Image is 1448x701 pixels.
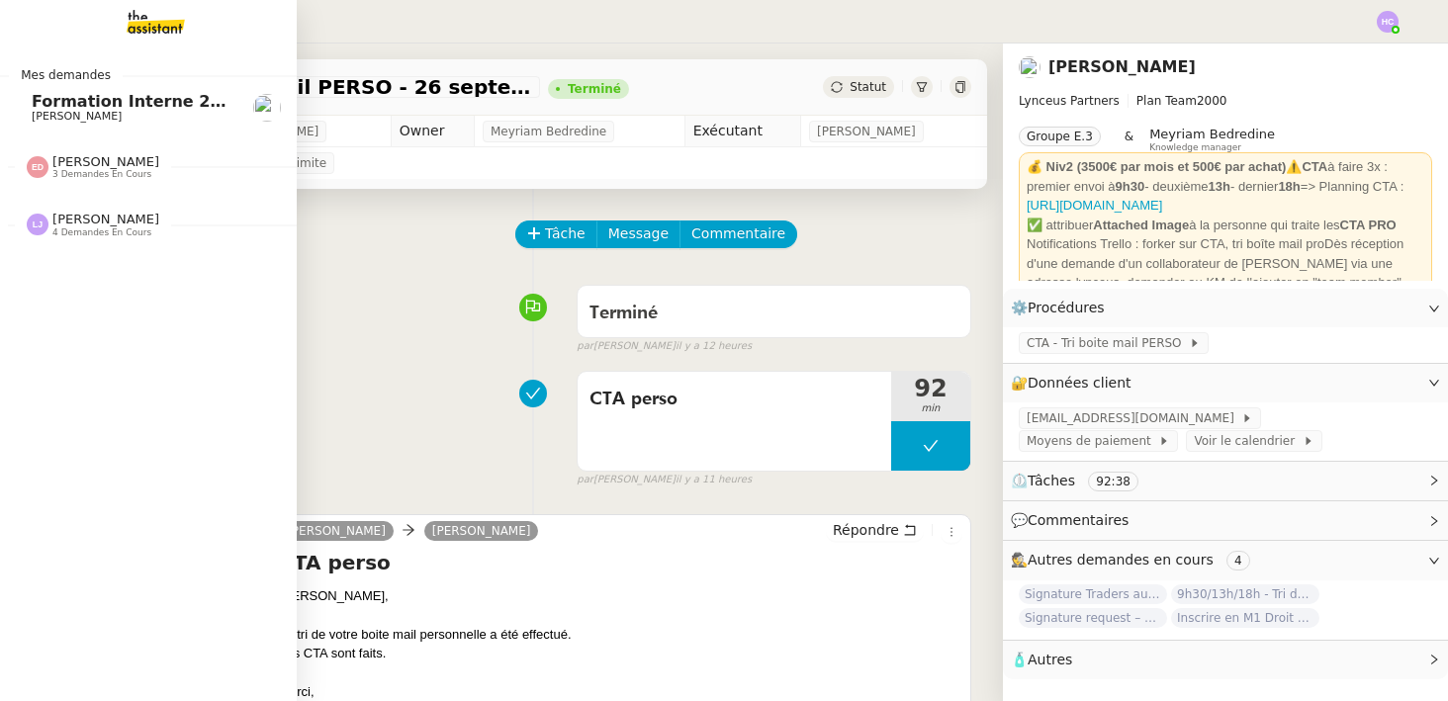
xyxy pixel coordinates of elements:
span: Message [608,222,669,245]
span: par [577,472,593,488]
span: Knowledge manager [1149,142,1241,153]
img: users%2Fa6PbEmLwvGXylUqKytRPpDpAx153%2Favatar%2Ffanny.png [253,94,281,122]
span: [PERSON_NAME] [32,110,122,123]
strong: CTA [1302,159,1327,174]
small: [PERSON_NAME] [577,472,752,488]
span: [PERSON_NAME] [52,212,159,226]
span: Tâche [545,222,586,245]
span: ⏲️ [1011,473,1155,488]
div: ⚠️ à faire 3x : premier envoi à - deuxième - dernier => Planning CTA : [1027,157,1424,216]
span: Lynceus Partners [1019,94,1120,108]
div: Terminé [568,83,621,95]
span: 9h30/13h/18h - Tri de la boite mail PRO - 26 septembre 2025 [1171,584,1319,604]
td: Owner [391,116,474,147]
span: CTA perso [589,385,879,414]
span: & [1125,127,1133,152]
strong: CTA PRO [1340,218,1397,232]
button: Tâche [515,220,597,248]
div: [PERSON_NAME], [279,586,962,606]
img: users%2FTDxDvmCjFdN3QFePFNGdQUcJcQk1%2Favatar%2F0cfb3a67-8790-4592-a9ec-92226c678442 [1019,56,1041,78]
span: Mes demandes [9,65,123,85]
div: 🕵️Autres demandes en cours 4 [1003,541,1448,579]
span: Statut [850,80,886,94]
span: Signature request – BBVA KYC form - LYNCEUS PARTNERS EUROPE [1019,608,1167,628]
nz-tag: 4 [1226,551,1250,570]
span: Plan Team [1136,94,1197,108]
span: Moyens de paiement [1027,431,1158,451]
button: Commentaire [679,220,797,248]
div: Les CTA sont faits. [279,644,962,663]
strong: 9h30 [1116,179,1145,194]
span: 92 [891,377,970,400]
span: Procédures [1028,300,1105,315]
div: 🔐Données client [1003,364,1448,402]
a: [PERSON_NAME] [424,522,539,540]
span: Meyriam Bedredine [1149,127,1275,141]
img: svg [27,156,48,178]
span: 🧴 [1011,652,1072,667]
span: Commentaires [1028,512,1129,528]
button: Répondre [826,519,924,541]
strong: Attached Image [1093,218,1189,232]
app-user-label: Knowledge manager [1149,127,1275,152]
strong: 💰 Niv2 (3500€ par mois et 500€ par achat) [1027,159,1286,174]
span: ⚙️ [1011,297,1114,319]
a: [PERSON_NAME] [1048,57,1196,76]
div: ⏲️Tâches 92:38 [1003,462,1448,500]
a: [PERSON_NAME] [279,522,394,540]
span: 🔐 [1011,372,1139,394]
nz-tag: 92:38 [1088,472,1138,491]
span: 3 demandes en cours [52,169,151,180]
span: Commentaire [691,222,785,245]
div: Notifications Trello : forker sur CTA, tri boîte mail proDès réception d'une demande d'un collabo... [1027,234,1424,293]
a: [URL][DOMAIN_NAME] [1027,198,1162,213]
span: Autres [1028,652,1072,667]
span: Formation Interne 2 - [PERSON_NAME] [32,92,375,111]
span: CTA - Tri boite mail PERSO [1027,333,1189,353]
span: il y a 12 heures [676,338,752,355]
span: Tâches [1028,473,1075,488]
span: [PERSON_NAME] [52,154,159,169]
div: ⚙️Procédures [1003,289,1448,327]
span: Tri de la boite mail PERSO - 26 septembre 2025 [103,77,532,97]
div: 🧴Autres [1003,641,1448,679]
button: Message [596,220,680,248]
div: Le tri de votre boite mail personnelle a été effectué. [279,625,962,645]
span: il y a 11 heures [676,472,752,488]
strong: 13h [1209,179,1230,194]
span: Voir le calendrier [1194,431,1302,451]
strong: 18h [1278,179,1300,194]
span: Terminé [589,305,658,322]
nz-tag: Groupe E.3 [1019,127,1101,146]
span: Signature Traders autorisés [1019,584,1167,604]
span: 2000 [1197,94,1227,108]
img: svg [1377,11,1399,33]
small: [PERSON_NAME] [577,338,752,355]
span: 💬 [1011,512,1137,528]
span: par [577,338,593,355]
div: 💬Commentaires [1003,501,1448,540]
span: Données client [1028,375,1131,391]
img: svg [27,214,48,235]
span: [EMAIL_ADDRESS][DOMAIN_NAME] [1027,408,1241,428]
div: ✅ attribuer à la personne qui traite les [1027,216,1424,235]
span: Meyriam Bedredine [491,122,606,141]
span: Inscrire en M1 Droit des affaires [1171,608,1319,628]
span: 4 demandes en cours [52,227,151,238]
span: 🕵️ [1011,552,1258,568]
span: [PERSON_NAME] [817,122,916,141]
h4: CTA perso [279,549,962,576]
span: Répondre [833,520,899,540]
span: min [891,400,970,417]
span: Autres demandes en cours [1028,552,1214,568]
td: Exécutant [684,116,800,147]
